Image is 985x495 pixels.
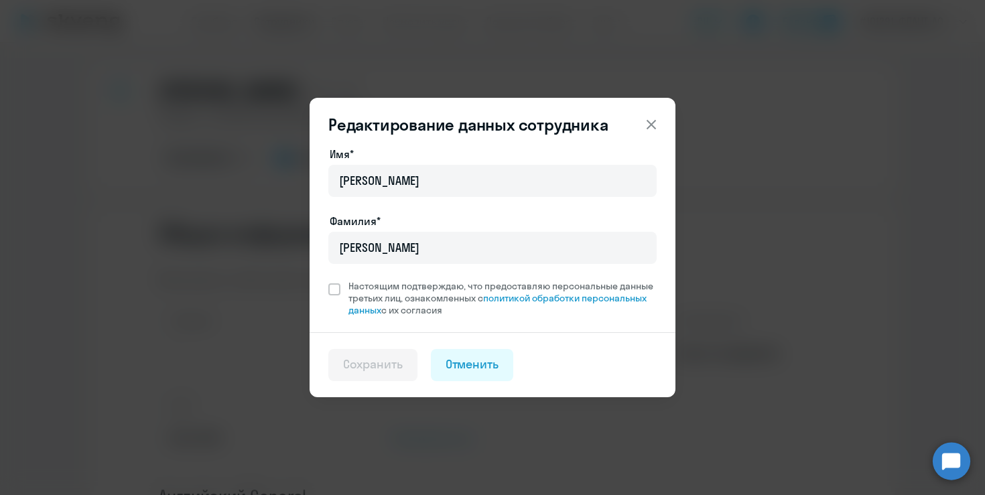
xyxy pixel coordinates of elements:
button: Сохранить [328,349,417,381]
div: Отменить [446,356,499,373]
a: политикой обработки персональных данных [348,292,647,316]
button: Отменить [431,349,514,381]
span: Настоящим подтверждаю, что предоставляю персональные данные третьих лиц, ознакомленных с с их сог... [348,280,657,316]
div: Сохранить [343,356,403,373]
label: Фамилия* [330,213,381,229]
header: Редактирование данных сотрудника [310,114,675,135]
